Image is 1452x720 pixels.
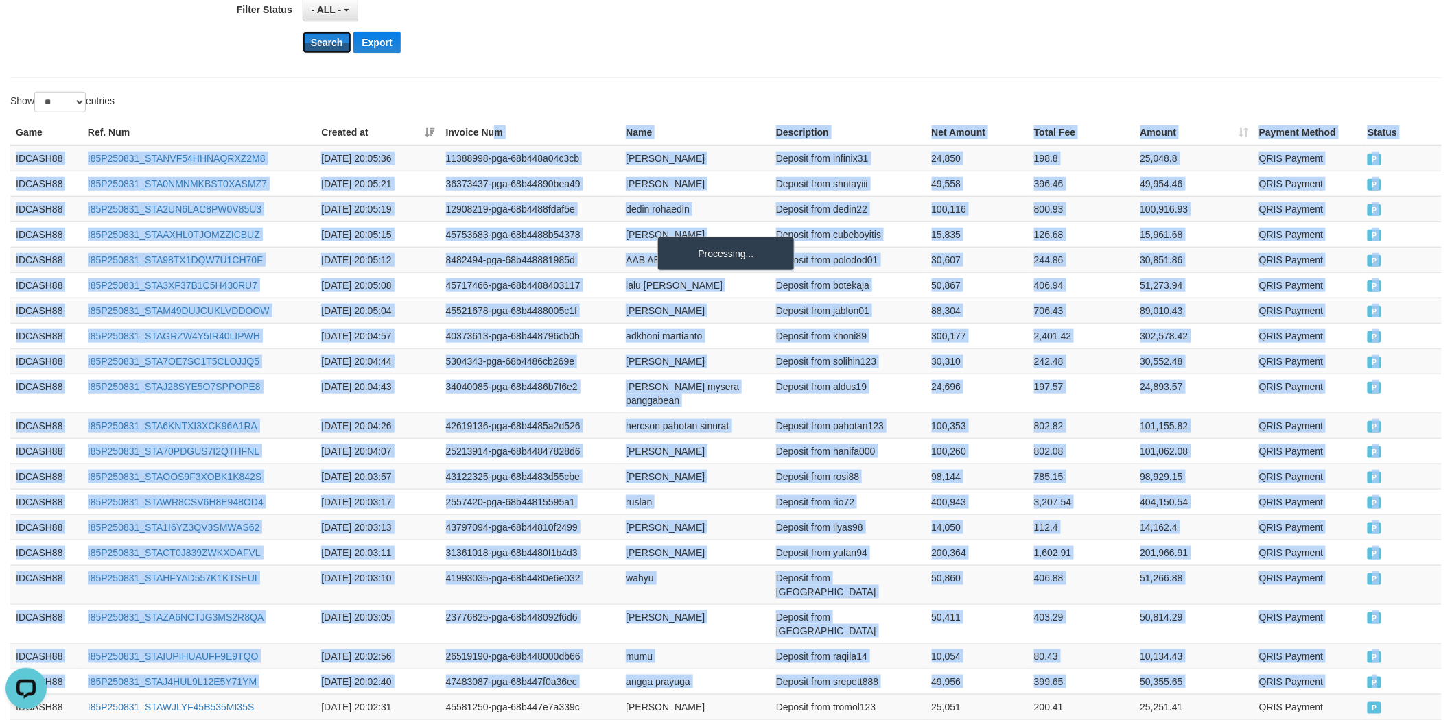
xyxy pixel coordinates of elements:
a: I85P250831_STANVF54HHNAQRXZ2M8 [88,153,266,164]
td: 30,310 [926,348,1029,374]
td: 15,961.68 [1135,221,1254,247]
span: PAID [1368,204,1381,216]
td: 200,364 [926,540,1029,565]
td: mumu [620,643,771,669]
td: IDCASH88 [10,540,82,565]
span: PAID [1368,382,1381,394]
td: IDCASH88 [10,374,82,413]
td: QRIS Payment [1254,489,1362,514]
td: [PERSON_NAME] [620,604,771,643]
td: [DATE] 20:04:57 [316,323,440,348]
td: 24,850 [926,145,1029,171]
td: 100,916.93 [1135,196,1254,221]
span: PAID [1368,677,1381,688]
td: Deposit from khoni89 [771,323,926,348]
td: [DATE] 20:05:15 [316,221,440,247]
td: QRIS Payment [1254,643,1362,669]
a: I85P250831_STAHFYAD557K1KTSEUI [88,573,257,584]
td: QRIS Payment [1254,272,1362,298]
td: 25213914-pga-68b44847828d6 [441,438,621,464]
td: 10,054 [926,643,1029,669]
span: PAID [1368,179,1381,191]
td: 45581250-pga-68b447e7a339c [441,694,621,719]
td: 400,943 [926,489,1029,514]
td: AAB ABDI [620,247,771,272]
td: IDCASH88 [10,323,82,348]
span: PAID [1368,255,1381,267]
td: QRIS Payment [1254,438,1362,464]
td: [PERSON_NAME] mysera panggabean [620,374,771,413]
td: 51,266.88 [1135,565,1254,604]
td: Deposit from jablon01 [771,298,926,323]
a: I85P250831_STA2UN6LAC8PW0V85U3 [88,204,261,215]
td: QRIS Payment [1254,565,1362,604]
td: Deposit from srepett888 [771,669,926,694]
td: [DATE] 20:03:57 [316,464,440,489]
td: 244.86 [1029,247,1135,272]
td: Deposit from pahotan123 [771,413,926,438]
td: lalu [PERSON_NAME] [620,272,771,298]
th: Status [1362,120,1442,145]
a: I85P250831_STAWJLYF45B535MI35S [88,701,255,712]
span: PAID [1368,612,1381,624]
span: PAID [1368,280,1381,292]
td: Deposit from tromol123 [771,694,926,719]
td: 50,867 [926,272,1029,298]
a: I85P250831_STAIUPIHUAUFF9E9TQO [88,651,259,662]
td: 197.57 [1029,374,1135,413]
td: Deposit from rosi88 [771,464,926,489]
td: [DATE] 20:05:08 [316,272,440,298]
td: 12908219-pga-68b4488fdaf5e [441,196,621,221]
td: 24,893.57 [1135,374,1254,413]
td: QRIS Payment [1254,247,1362,272]
a: I85P250831_STAGRZW4Y5IR40LIPWH [88,331,260,341]
a: I85P250831_STACT0J839ZWKXDAFVL [88,547,261,558]
td: 403.29 [1029,604,1135,643]
td: IDCASH88 [10,298,82,323]
span: - ALL - [312,4,342,15]
td: IDCASH88 [10,247,82,272]
th: Description [771,120,926,145]
td: 15,835 [926,221,1029,247]
th: Game [10,120,82,145]
td: 24,696 [926,374,1029,413]
td: [PERSON_NAME] [620,540,771,565]
td: Deposit from aldus19 [771,374,926,413]
span: PAID [1368,331,1381,343]
span: PAID [1368,154,1381,165]
td: 100,116 [926,196,1029,221]
td: [DATE] 20:03:11 [316,540,440,565]
td: QRIS Payment [1254,323,1362,348]
a: I85P250831_STA98TX1DQW7U1CH70F [88,254,263,265]
td: 802.82 [1029,413,1135,438]
span: PAID [1368,651,1381,663]
td: [DATE] 20:05:36 [316,145,440,171]
td: Deposit from raqila14 [771,643,926,669]
td: QRIS Payment [1254,221,1362,247]
td: 802.08 [1029,438,1135,464]
a: I85P250831_STA3XF37B1C5H430RU7 [88,280,257,291]
td: 25,251.41 [1135,694,1254,719]
td: 201,966.91 [1135,540,1254,565]
td: [DATE] 20:02:56 [316,643,440,669]
td: 406.88 [1029,565,1135,604]
td: IDCASH88 [10,438,82,464]
td: 302,578.42 [1135,323,1254,348]
span: PAID [1368,497,1381,509]
td: IDCASH88 [10,145,82,171]
td: 80.43 [1029,643,1135,669]
td: Deposit from shntayiii [771,171,926,196]
td: IDCASH88 [10,272,82,298]
span: PAID [1368,421,1381,433]
button: Export [353,32,400,53]
td: 14,162.4 [1135,514,1254,540]
td: Deposit from [GEOGRAPHIC_DATA] [771,604,926,643]
a: I85P250831_STAZA6NCTJG3MS2R8QA [88,612,264,623]
td: 3,207.54 [1029,489,1135,514]
td: QRIS Payment [1254,145,1362,171]
th: Payment Method [1254,120,1362,145]
td: hercson pahotan sinurat [620,413,771,438]
td: Deposit from infinix31 [771,145,926,171]
td: 1,602.91 [1029,540,1135,565]
td: 100,260 [926,438,1029,464]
